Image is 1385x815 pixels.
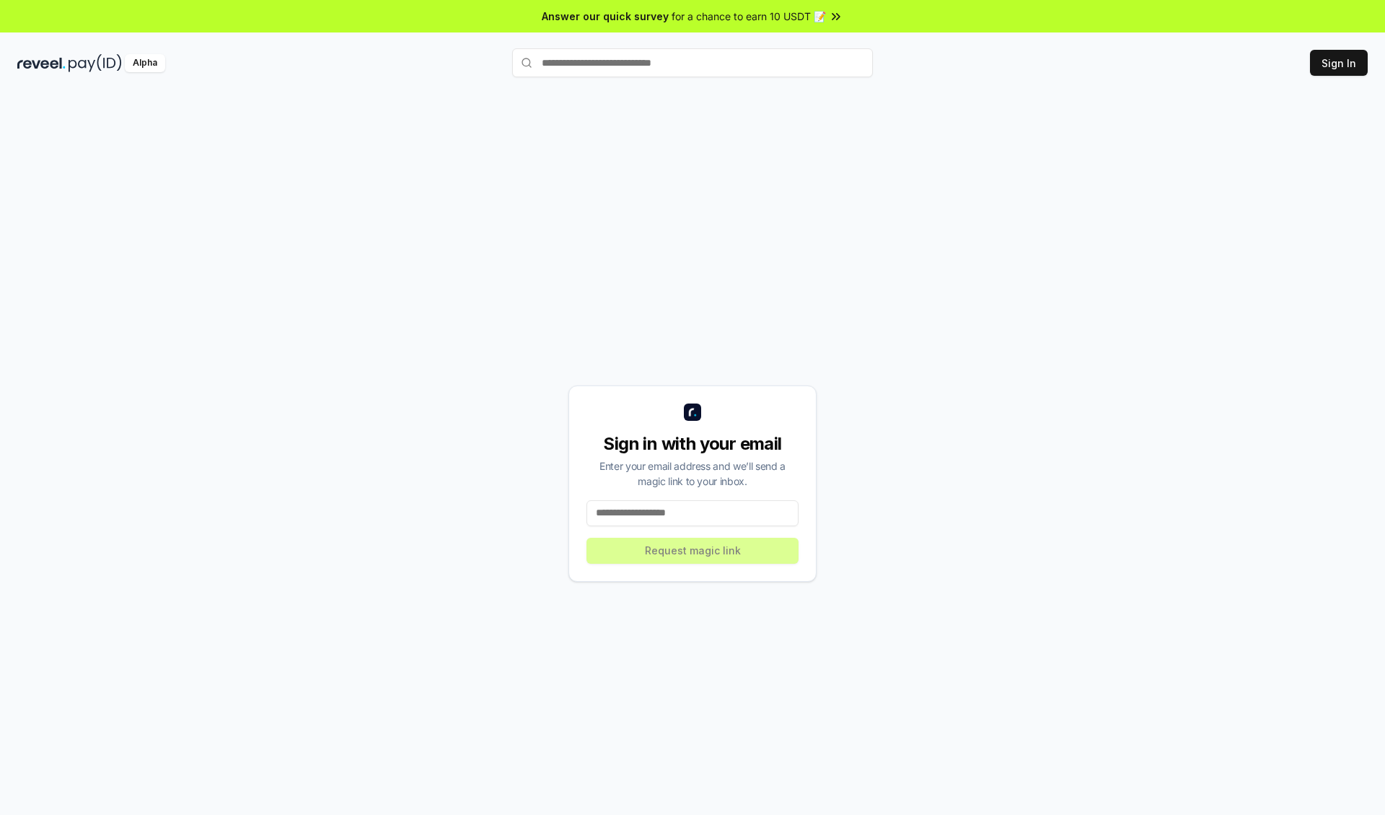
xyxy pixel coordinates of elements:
div: Enter your email address and we’ll send a magic link to your inbox. [586,458,799,489]
div: Sign in with your email [586,432,799,456]
button: Sign In [1310,50,1368,76]
img: pay_id [69,54,122,72]
img: reveel_dark [17,54,66,72]
span: Answer our quick survey [542,9,669,24]
span: for a chance to earn 10 USDT 📝 [672,9,826,24]
div: Alpha [125,54,165,72]
img: logo_small [684,404,701,421]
